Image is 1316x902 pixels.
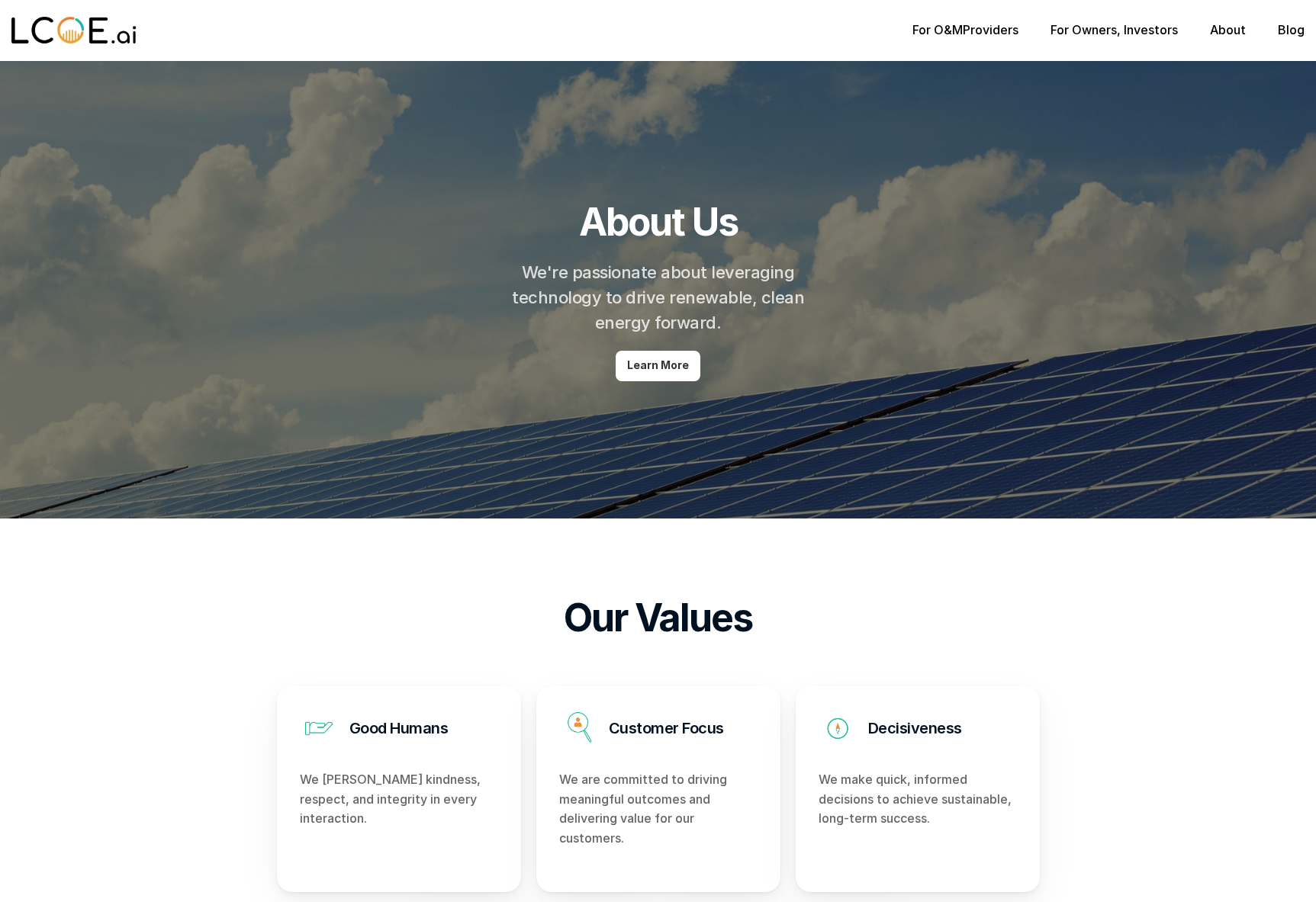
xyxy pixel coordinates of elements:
[912,23,1018,37] p: Providers
[868,717,962,739] h3: Decisiveness
[912,22,963,37] a: For O&M
[579,199,738,245] h1: About Us
[1210,22,1246,37] a: About
[300,770,498,829] p: We [PERSON_NAME] kindness, respect, and integrity in every interaction.
[627,359,689,372] p: Learn More
[510,260,807,335] h2: We're passionate about leveraging technology to drive renewable, clean energy forward.
[609,717,724,739] h3: Customer Focus
[1051,23,1178,37] p: , Investors
[349,717,449,739] h3: Good Humans
[559,770,758,848] p: We are committed to driving meaningful outcomes and delivering value for our customers.
[564,595,752,640] h2: Our Values
[819,770,1017,829] p: We make quick, informed decisions to achieve sustainable, long-term success.
[1041,707,1316,902] iframe: Chat Widget
[1278,22,1305,37] a: Blog
[1051,22,1117,37] a: For Owners
[616,351,700,381] a: Learn More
